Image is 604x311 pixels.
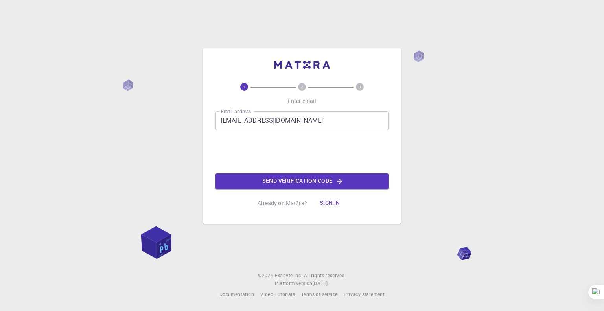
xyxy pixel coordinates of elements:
[219,291,254,297] span: Documentation
[313,195,346,211] button: Sign in
[260,291,295,297] span: Video Tutorials
[301,84,303,90] text: 2
[313,280,329,287] a: [DATE].
[344,291,385,297] span: Privacy statement
[260,291,295,298] a: Video Tutorials
[258,199,307,207] p: Already on Mat3ra?
[313,280,329,286] span: [DATE] .
[288,97,317,105] p: Enter email
[275,280,312,287] span: Platform version
[258,272,274,280] span: © 2025
[301,291,337,298] a: Terms of service
[215,173,389,189] button: Send verification code
[219,291,254,298] a: Documentation
[221,108,251,115] label: Email address
[275,272,302,280] a: Exabyte Inc.
[275,272,302,278] span: Exabyte Inc.
[304,272,346,280] span: All rights reserved.
[242,136,362,167] iframe: reCAPTCHA
[344,291,385,298] a: Privacy statement
[243,84,245,90] text: 1
[301,291,337,297] span: Terms of service
[359,84,361,90] text: 3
